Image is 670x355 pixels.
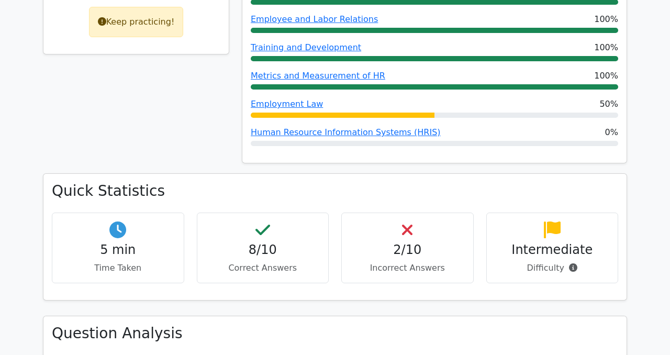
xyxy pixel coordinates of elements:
[206,242,320,258] h4: 8/10
[89,7,184,37] div: Keep practicing!
[594,13,618,26] span: 100%
[52,325,618,342] h3: Question Analysis
[350,242,465,258] h4: 2/10
[495,262,610,274] p: Difficulty
[251,99,323,109] a: Employment Law
[251,42,361,52] a: Training and Development
[350,262,465,274] p: Incorrect Answers
[599,98,618,110] span: 50%
[605,126,618,139] span: 0%
[61,242,175,258] h4: 5 min
[61,262,175,274] p: Time Taken
[495,242,610,258] h4: Intermediate
[594,41,618,54] span: 100%
[251,127,441,137] a: Human Resource Information Systems (HRIS)
[206,262,320,274] p: Correct Answers
[251,71,385,81] a: Metrics and Measurement of HR
[594,70,618,82] span: 100%
[52,182,618,200] h3: Quick Statistics
[251,14,378,24] a: Employee and Labor Relations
